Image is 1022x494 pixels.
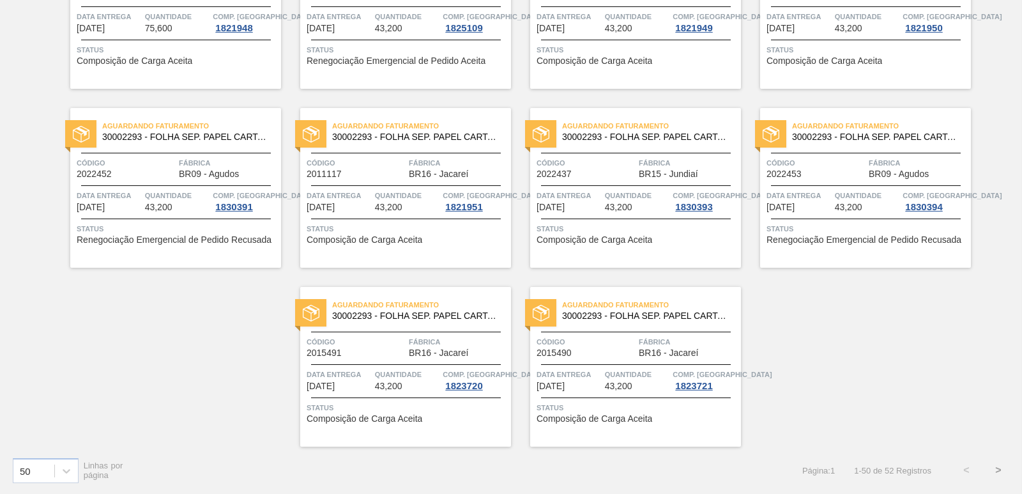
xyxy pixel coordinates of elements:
[307,10,372,23] span: Data entrega
[73,126,89,143] img: status
[375,10,440,23] span: Quantidade
[766,189,832,202] span: Data entrega
[673,23,715,33] div: 1821949
[443,10,508,33] a: Comp. [GEOGRAPHIC_DATA]1825109
[307,203,335,212] span: 17/10/2025
[766,235,961,245] span: Renegociação Emergencial de Pedido Recusada
[332,311,501,321] span: 30002293 - FOLHA SEP. PAPEL CARTAO 1200x1000M 350g
[766,169,802,179] span: 2022453
[605,203,632,212] span: 43,200
[537,43,738,56] span: Status
[766,10,832,23] span: Data entrega
[84,461,123,480] span: Linhas por página
[537,203,565,212] span: 20/10/2025
[605,24,632,33] span: 43,200
[869,157,968,169] span: Fábrica
[443,10,542,23] span: Comp. Carga
[537,368,602,381] span: Data entrega
[307,157,406,169] span: Código
[673,189,772,202] span: Comp. Carga
[950,454,982,486] button: <
[307,222,508,235] span: Status
[77,157,176,169] span: Código
[639,336,738,348] span: Fábrica
[537,222,738,235] span: Status
[673,10,738,33] a: Comp. [GEOGRAPHIC_DATA]1821949
[77,203,105,212] span: 17/10/2025
[533,126,549,143] img: status
[179,157,278,169] span: Fábrica
[307,401,508,414] span: Status
[213,10,312,23] span: Comp. Carga
[20,465,31,476] div: 50
[766,157,866,169] span: Código
[537,24,565,33] span: 13/10/2025
[375,24,402,33] span: 43,200
[673,368,772,381] span: Comp. Carga
[77,169,112,179] span: 2022452
[639,157,738,169] span: Fábrica
[562,298,741,311] span: Aguardando Faturamento
[307,336,406,348] span: Código
[443,368,542,381] span: Comp. Carga
[562,120,741,132] span: Aguardando Faturamento
[443,189,542,202] span: Comp. Carga
[213,189,312,202] span: Comp. Carga
[443,189,508,212] a: Comp. [GEOGRAPHIC_DATA]1821951
[537,157,636,169] span: Código
[51,108,281,268] a: statusAguardando Faturamento30002293 - FOLHA SEP. PAPEL CARTAO 1200x1000M 350gCódigo2022452Fábric...
[605,189,670,202] span: Quantidade
[537,56,652,66] span: Composição de Carga Aceita
[903,10,1002,23] span: Comp. Carga
[375,203,402,212] span: 43,200
[443,381,485,391] div: 1823720
[869,169,929,179] span: BR09 - Agudos
[537,382,565,391] span: 22/10/2025
[982,454,1014,486] button: >
[537,401,738,414] span: Status
[639,169,698,179] span: BR15 - Jundiaí
[77,24,105,33] span: 13/10/2025
[802,466,835,475] span: Página : 1
[307,169,342,179] span: 2011117
[409,348,468,358] span: BR16 - Jacareí
[303,305,319,321] img: status
[766,43,968,56] span: Status
[741,108,971,268] a: statusAguardando Faturamento30002293 - FOLHA SEP. PAPEL CARTAO 1200x1000M 350gCódigo2022453Fábric...
[375,189,440,202] span: Quantidade
[281,108,511,268] a: statusAguardando Faturamento30002293 - FOLHA SEP. PAPEL CARTAO 1200x1000M 350gCódigo2011117Fábric...
[903,189,1002,202] span: Comp. Carga
[766,203,795,212] span: 20/10/2025
[145,189,210,202] span: Quantidade
[281,287,511,447] a: statusAguardando Faturamento30002293 - FOLHA SEP. PAPEL CARTAO 1200x1000M 350gCódigo2015491Fábric...
[332,120,511,132] span: Aguardando Faturamento
[213,189,278,212] a: Comp. [GEOGRAPHIC_DATA]1830391
[639,348,698,358] span: BR16 - Jacareí
[792,132,961,142] span: 30002293 - FOLHA SEP. PAPEL CARTAO 1200x1000M 350g
[332,132,501,142] span: 30002293 - FOLHA SEP. PAPEL CARTAO 1200x1000M 350g
[854,466,931,475] span: 1 - 50 de 52 Registros
[332,298,511,311] span: Aguardando Faturamento
[307,56,485,66] span: Renegociação Emergencial de Pedido Aceita
[409,336,508,348] span: Fábrica
[511,287,741,447] a: statusAguardando Faturamento30002293 - FOLHA SEP. PAPEL CARTAO 1200x1000M 350gCódigo2015490Fábric...
[835,24,862,33] span: 43,200
[307,24,335,33] span: 13/10/2025
[673,202,715,212] div: 1830393
[792,120,971,132] span: Aguardando Faturamento
[537,414,652,424] span: Composição de Carga Aceita
[213,10,278,33] a: Comp. [GEOGRAPHIC_DATA]1821948
[605,368,670,381] span: Quantidade
[673,189,738,212] a: Comp. [GEOGRAPHIC_DATA]1830393
[375,368,440,381] span: Quantidade
[375,382,402,391] span: 43,200
[77,235,271,245] span: Renegociação Emergencial de Pedido Recusada
[145,10,210,23] span: Quantidade
[763,126,779,143] img: status
[835,10,900,23] span: Quantidade
[443,202,485,212] div: 1821951
[102,132,271,142] span: 30002293 - FOLHA SEP. PAPEL CARTAO 1200x1000M 350g
[443,23,485,33] div: 1825109
[443,368,508,391] a: Comp. [GEOGRAPHIC_DATA]1823720
[307,382,335,391] span: 20/10/2025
